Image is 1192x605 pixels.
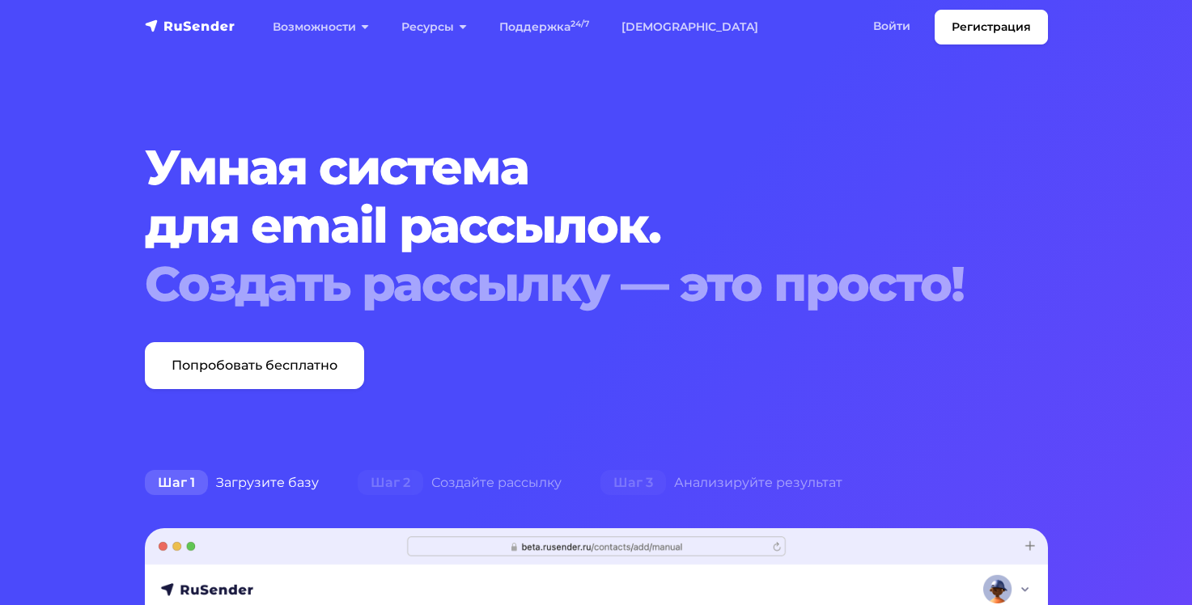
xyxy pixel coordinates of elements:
[257,11,385,44] a: Возможности
[857,10,927,43] a: Войти
[600,470,666,496] span: Шаг 3
[571,19,589,29] sup: 24/7
[935,10,1048,44] a: Регистрация
[338,467,581,499] div: Создайте рассылку
[145,255,971,313] div: Создать рассылку — это просто!
[358,470,423,496] span: Шаг 2
[483,11,605,44] a: Поддержка24/7
[581,467,862,499] div: Анализируйте результат
[385,11,483,44] a: Ресурсы
[145,18,235,34] img: RuSender
[145,470,208,496] span: Шаг 1
[145,138,971,313] h1: Умная система для email рассылок.
[125,467,338,499] div: Загрузите базу
[605,11,774,44] a: [DEMOGRAPHIC_DATA]
[145,342,364,389] a: Попробовать бесплатно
